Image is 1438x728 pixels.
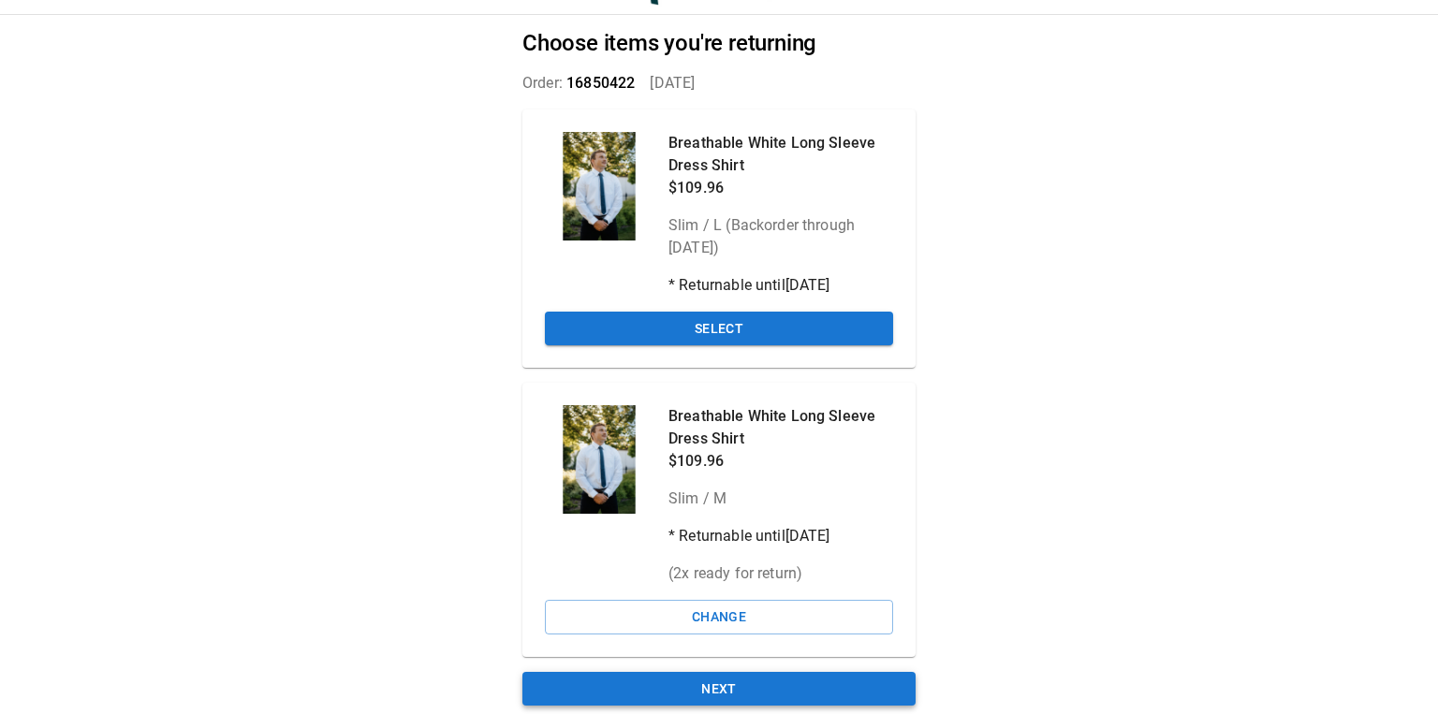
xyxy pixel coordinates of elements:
[668,488,893,510] p: Slim / M
[668,214,893,259] p: Slim / L (Backorder through [DATE])
[522,672,916,706] button: Next
[668,405,893,450] p: Breathable White Long Sleeve Dress Shirt
[668,450,893,473] p: $109.96
[668,177,893,199] p: $109.96
[668,562,893,585] p: ( 2 x ready for return)
[522,72,916,95] p: Order: [DATE]
[545,405,653,514] div: Breathable White Long Sleeve Dress Shirt - Serve Clothing
[545,312,893,346] button: Select
[566,74,635,92] span: 16850422
[545,132,653,240] div: Breathable White Long Sleeve Dress Shirt - Serve Clothing
[668,274,893,297] p: * Returnable until [DATE]
[522,30,916,57] h2: Choose items you're returning
[668,525,893,547] p: * Returnable until [DATE]
[668,132,893,177] p: Breathable White Long Sleeve Dress Shirt
[545,600,893,634] button: Change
